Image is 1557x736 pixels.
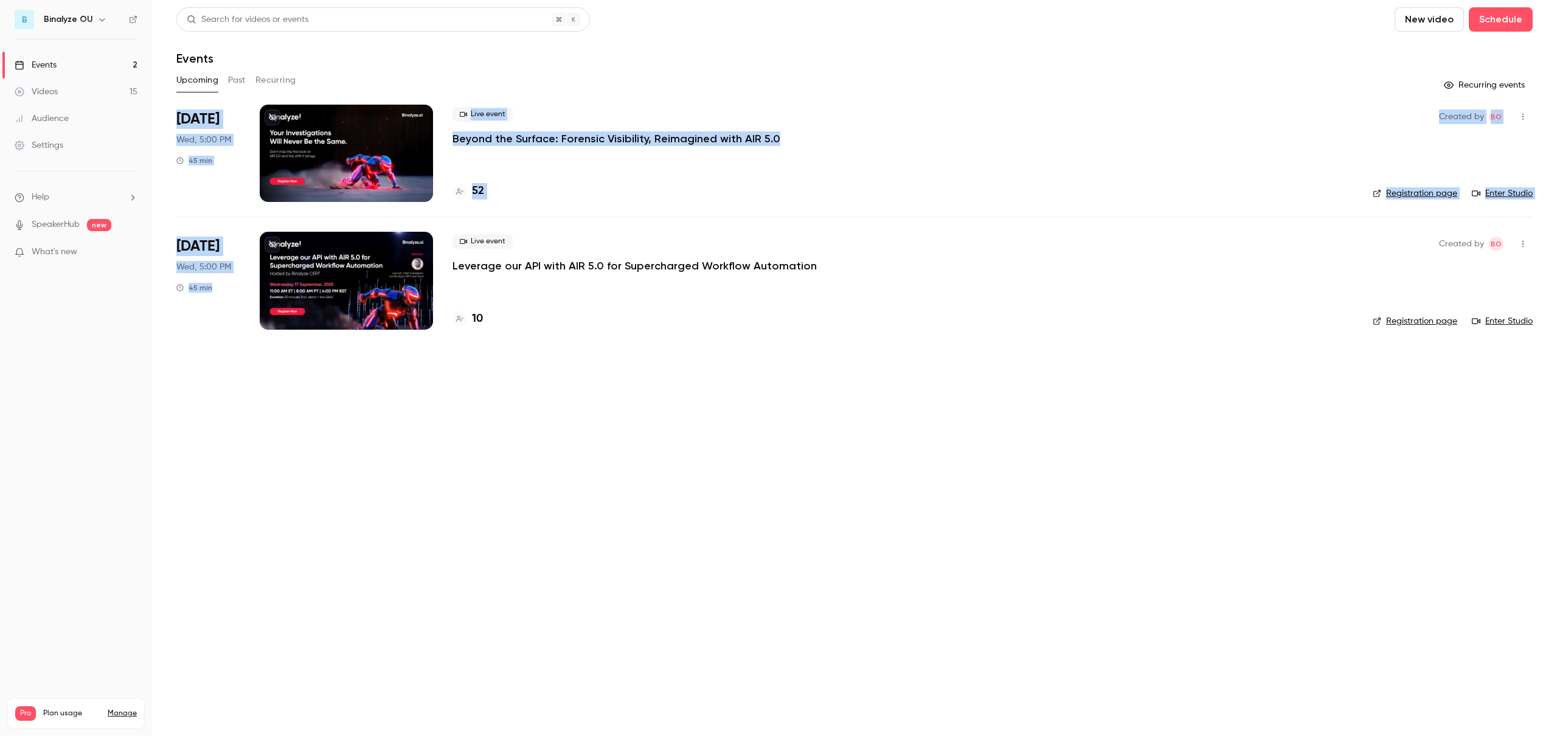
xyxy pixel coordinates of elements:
div: 45 min [176,283,212,293]
a: Enter Studio [1472,187,1533,200]
div: Search for videos or events [187,13,308,26]
div: Videos [15,86,58,98]
iframe: Noticeable Trigger [123,247,137,258]
button: Upcoming [176,71,218,90]
div: Settings [15,139,63,151]
span: Created by [1439,109,1484,124]
span: Created by [1439,237,1484,251]
div: Audience [15,113,69,125]
span: Plan usage [43,709,100,718]
span: BO [1491,109,1502,124]
h4: 52 [472,183,484,200]
span: Binalyze OU [1489,237,1503,251]
a: Beyond the Surface: Forensic Visibility, Reimagined with AIR 5.0 [453,131,780,146]
span: Wed, 5:00 PM [176,134,231,146]
div: Events [15,59,57,71]
a: 10 [453,311,483,327]
span: [DATE] [176,237,220,256]
div: Sep 10 Wed, 5:00 PM (Europe/Sarajevo) [176,105,240,202]
span: What's new [32,246,77,259]
span: Wed, 5:00 PM [176,261,231,273]
button: Schedule [1469,7,1533,32]
div: Sep 17 Wed, 5:00 PM (Europe/Sarajevo) [176,232,240,329]
a: Leverage our API with AIR 5.0 for Supercharged Workflow Automation [453,259,817,273]
a: SpeakerHub [32,218,80,231]
h1: Events [176,51,213,66]
button: Past [228,71,246,90]
button: Recurring events [1438,75,1533,95]
span: BO [1491,237,1502,251]
span: B [22,13,27,26]
button: Recurring [255,71,296,90]
h4: 10 [472,311,483,327]
span: Binalyze OU [1489,109,1503,124]
a: Manage [108,709,137,718]
li: help-dropdown-opener [15,191,137,204]
a: Registration page [1373,187,1457,200]
span: Live event [453,234,513,249]
span: Live event [453,107,513,122]
div: 45 min [176,156,212,165]
span: [DATE] [176,109,220,129]
h6: Binalyze OU [44,13,92,26]
span: Help [32,191,49,204]
span: Pro [15,706,36,721]
button: New video [1395,7,1464,32]
a: Registration page [1373,315,1457,327]
a: Enter Studio [1472,315,1533,327]
span: new [87,219,111,231]
a: 52 [453,183,484,200]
